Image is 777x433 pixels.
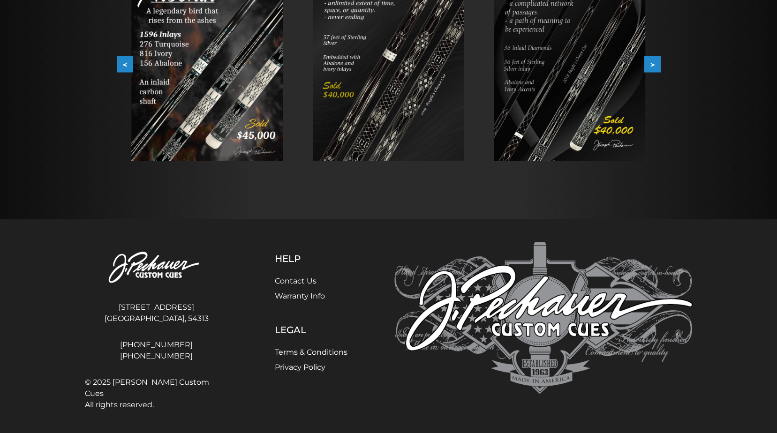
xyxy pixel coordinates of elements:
button: > [644,56,661,73]
img: Pechauer Custom Cues [394,242,693,394]
a: [PHONE_NUMBER] [85,339,228,351]
img: Pechauer Custom Cues [85,242,228,294]
a: Contact Us [275,276,317,285]
address: [STREET_ADDRESS] [GEOGRAPHIC_DATA], 54313 [85,298,228,328]
button: < [117,56,133,73]
a: Warranty Info [275,291,325,300]
h5: Help [275,253,347,264]
span: © 2025 [PERSON_NAME] Custom Cues All rights reserved. [85,377,228,411]
div: Carousel Navigation [117,56,661,73]
h5: Legal [275,324,347,336]
a: Privacy Policy [275,363,325,372]
a: Terms & Conditions [275,348,347,357]
a: [PHONE_NUMBER] [85,351,228,362]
